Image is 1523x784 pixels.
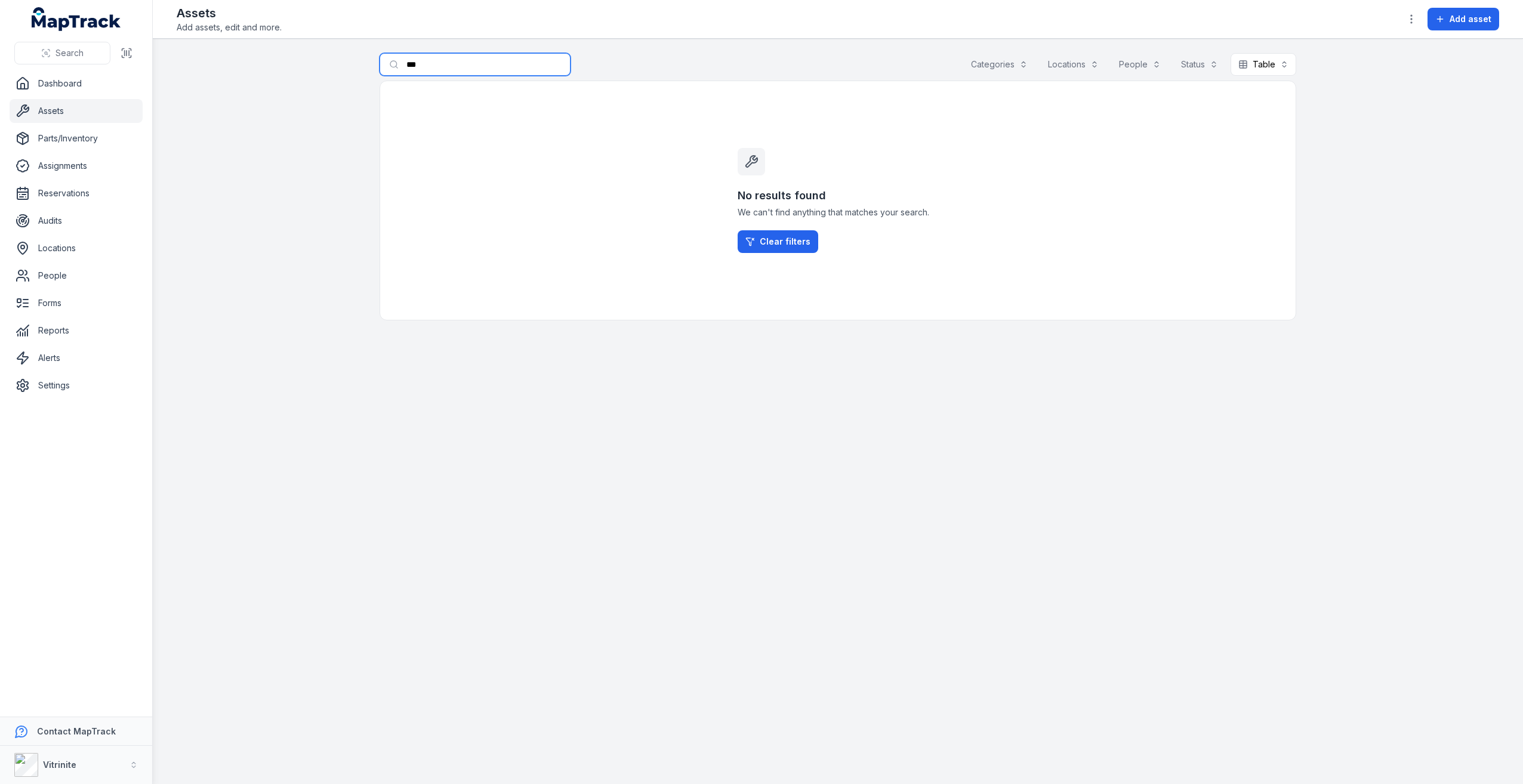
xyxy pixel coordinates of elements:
[56,47,84,59] span: Search
[10,209,143,233] a: Audits
[10,126,143,150] a: Parts/Inventory
[14,42,110,64] button: Search
[738,230,818,253] a: Clear filters
[10,181,143,205] a: Reservations
[1450,13,1491,25] span: Add asset
[10,99,143,123] a: Assets
[10,319,143,342] a: Reports
[963,53,1035,76] button: Categories
[1428,8,1499,30] button: Add asset
[10,154,143,178] a: Assignments
[1040,53,1106,76] button: Locations
[10,236,143,260] a: Locations
[1173,53,1226,76] button: Status
[43,760,76,770] strong: Vitrinite
[10,264,143,288] a: People
[10,346,143,370] a: Alerts
[10,374,143,397] a: Settings
[37,726,116,736] strong: Contact MapTrack
[10,72,143,95] a: Dashboard
[1231,53,1296,76] button: Table
[32,7,121,31] a: MapTrack
[1111,53,1169,76] button: People
[738,206,938,218] span: We can't find anything that matches your search.
[738,187,938,204] h3: No results found
[177,5,282,21] h2: Assets
[177,21,282,33] span: Add assets, edit and more.
[10,291,143,315] a: Forms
